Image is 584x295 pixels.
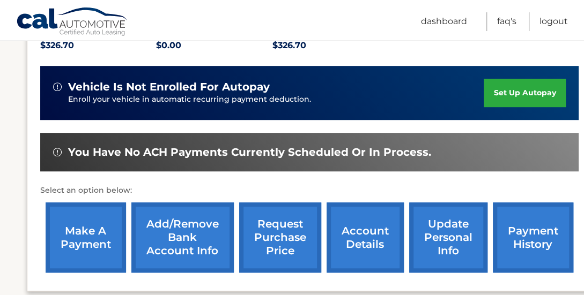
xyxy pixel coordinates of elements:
img: alert-white.svg [53,148,62,156]
p: Select an option below: [40,184,579,197]
p: Enroll your vehicle in automatic recurring payment deduction. [68,94,484,105]
a: Add/Remove bank account info [131,202,234,273]
a: FAQ's [497,12,516,31]
a: request purchase price [239,202,321,273]
p: $326.70 [40,38,157,53]
a: account details [327,202,404,273]
span: vehicle is not enrolled for autopay [68,80,270,94]
a: make a payment [46,202,126,273]
span: You have no ACH payments currently scheduled or in process. [68,146,431,159]
a: payment history [493,202,573,273]
a: set up autopay [484,79,565,107]
a: Cal Automotive [16,7,129,38]
p: $0.00 [156,38,272,53]
img: alert-white.svg [53,82,62,91]
p: $326.70 [272,38,389,53]
a: update personal info [409,202,487,273]
a: Logout [539,12,568,31]
a: Dashboard [421,12,467,31]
